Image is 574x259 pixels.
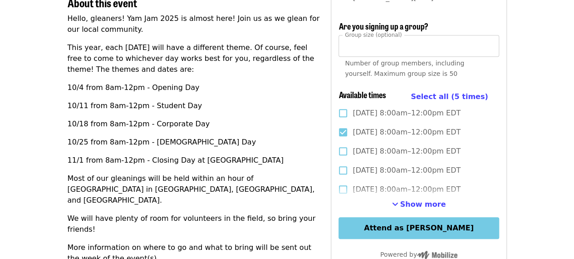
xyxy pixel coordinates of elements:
p: 10/11 from 8am-12pm - Student Day [68,100,320,111]
button: Attend as [PERSON_NAME] [339,217,499,239]
span: Group size (optional) [345,31,402,38]
p: 10/18 from 8am-12pm - Corporate Day [68,119,320,129]
span: [DATE] 8:00am–12:00pm EDT [353,165,461,176]
span: [DATE] 8:00am–12:00pm EDT [353,146,461,157]
span: Are you signing up a group? [339,20,428,32]
span: [DATE] 8:00am–12:00pm EDT [353,108,461,119]
p: This year, each [DATE] will have a different theme. Of course, feel free to come to whichever day... [68,42,320,75]
span: Number of group members, including yourself. Maximum group size is 50 [345,60,464,77]
span: [DATE] 8:00am–12:00pm EDT [353,127,461,138]
img: Powered by Mobilize [417,251,457,259]
input: [object Object] [339,35,499,57]
p: We will have plenty of room for volunteers in the field, so bring your friends! [68,213,320,235]
p: 10/25 from 8am-12pm - [DEMOGRAPHIC_DATA] Day [68,137,320,148]
span: Powered by [380,251,457,258]
button: See more timeslots [392,199,446,210]
button: Select all (5 times) [411,90,488,104]
span: Available times [339,89,386,100]
p: Hello, gleaners! Yam Jam 2025 is almost here! Join us as we glean for our local community. [68,13,320,35]
span: Show more [400,200,446,209]
p: 10/4 from 8am-12pm - Opening Day [68,82,320,93]
p: Most of our gleanings will be held within an hour of [GEOGRAPHIC_DATA] in [GEOGRAPHIC_DATA], [GEO... [68,173,320,206]
p: 11/1 from 8am-12pm - Closing Day at [GEOGRAPHIC_DATA] [68,155,320,166]
span: [DATE] 8:00am–12:00pm EDT [353,184,461,195]
span: Select all (5 times) [411,92,488,101]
